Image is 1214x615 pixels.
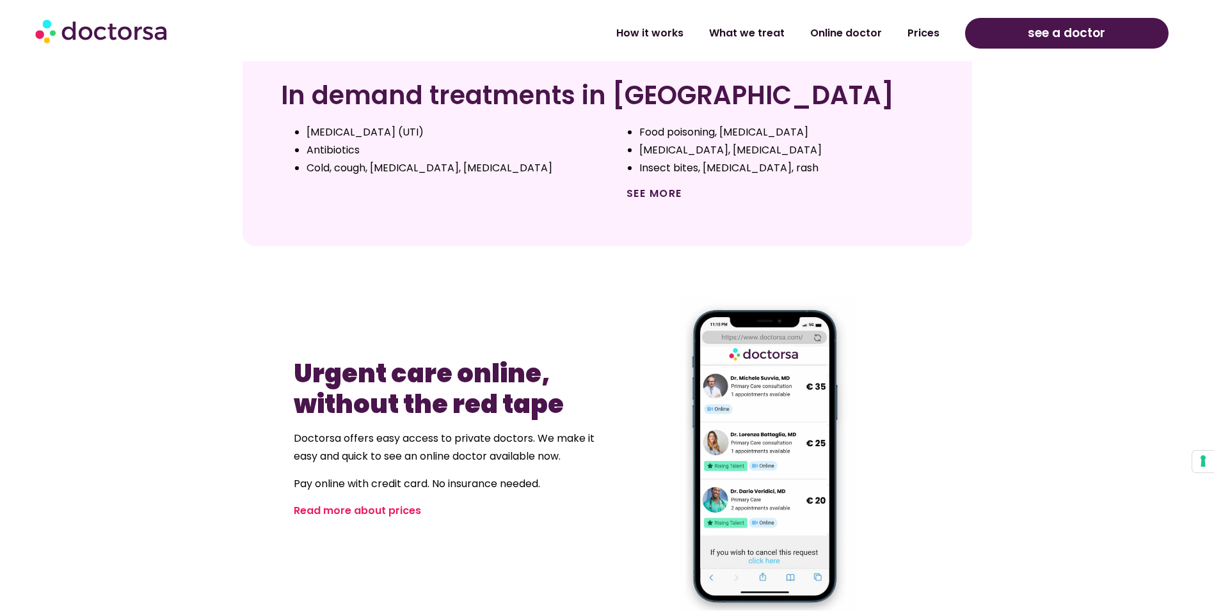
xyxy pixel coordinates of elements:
a: What we treat [696,19,797,48]
li: [MEDICAL_DATA], [MEDICAL_DATA] [639,141,934,159]
p: Doctorsa offers easy access to private doctors. We make it easy and quick to see an online doctor... [294,430,601,465]
p: Pay online with credit card. No insurance needed. [294,475,601,493]
span: see a doctor [1028,23,1105,43]
a: see a doctor [965,18,1169,49]
b: Urgent care online, without the red tape [294,355,564,422]
a: See more [627,186,682,201]
li: [MEDICAL_DATA] (UTI) [307,123,601,141]
li: Insect bites, [MEDICAL_DATA], rash [639,159,934,177]
nav: Menu [314,19,952,48]
li: Cold, cough, [MEDICAL_DATA], [MEDICAL_DATA] [307,159,601,177]
button: Your consent preferences for tracking technologies [1192,451,1214,472]
a: Online doctor [797,19,895,48]
h2: In demand treatments in [GEOGRAPHIC_DATA] [281,80,934,111]
li: Food poisoning, [MEDICAL_DATA] [639,123,934,141]
a: Read more about prices [294,503,421,518]
a: Prices [895,19,952,48]
li: Antibiotics [307,141,601,159]
a: How it works [603,19,696,48]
